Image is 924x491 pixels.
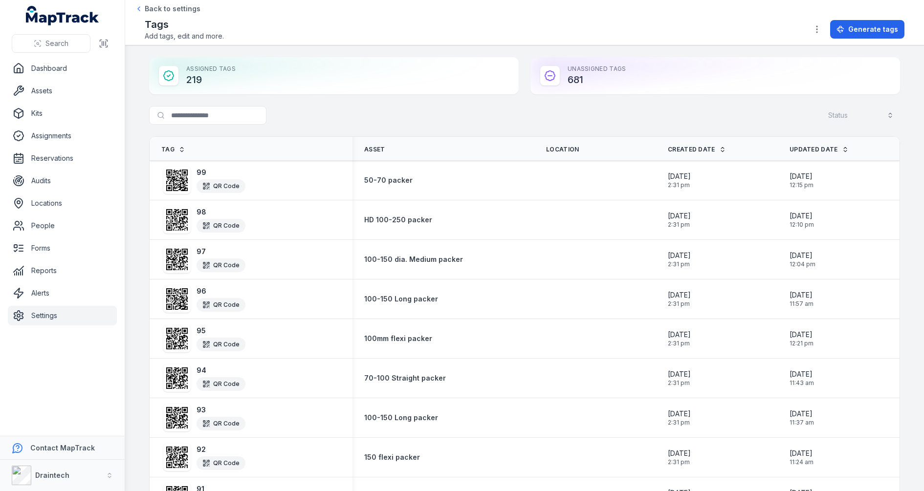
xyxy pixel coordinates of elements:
a: HD 100-250 packer [364,215,432,225]
a: Locations [8,193,117,213]
time: 28/03/2025, 2:31:55 pm [668,171,691,189]
time: 26/06/2025, 12:21:19 pm [790,330,814,347]
span: [DATE] [790,409,814,419]
a: MapTrack [26,6,99,25]
span: [DATE] [668,330,691,340]
span: [DATE] [668,251,691,260]
button: Status [822,106,900,125]
div: QR Code [197,456,245,470]
span: Search [45,39,68,48]
strong: 98 [197,207,245,217]
span: 11:37 am [790,419,814,427]
span: Generate tags [848,24,898,34]
a: Created Date [668,146,726,153]
span: [DATE] [790,171,814,181]
span: 2:31 pm [668,300,691,308]
button: Generate tags [830,20,904,39]
a: Tag [161,146,185,153]
span: [DATE] [668,171,691,181]
span: 2:31 pm [668,340,691,347]
a: Dashboard [8,59,117,78]
span: [DATE] [790,369,814,379]
span: 12:15 pm [790,181,814,189]
time: 28/03/2025, 2:31:55 pm [668,369,691,387]
span: [DATE] [668,290,691,300]
span: 2:31 pm [668,458,691,466]
span: 11:43 am [790,379,814,387]
a: Assets [8,81,117,101]
span: 12:10 pm [790,221,814,229]
time: 26/06/2025, 11:37:11 am [790,409,814,427]
a: 70-100 Straight packer [364,373,446,383]
span: 2:31 pm [668,181,691,189]
span: Asset [364,146,385,153]
span: 2:31 pm [668,221,691,229]
span: [DATE] [668,448,691,458]
span: [DATE] [790,290,814,300]
strong: Contact MapTrack [30,444,95,452]
span: Tag [161,146,175,153]
span: [DATE] [790,211,814,221]
span: Created Date [668,146,715,153]
div: QR Code [197,377,245,391]
a: 100-150 dia. Medium packer [364,255,463,264]
a: Forms [8,238,117,258]
span: [DATE] [668,409,691,419]
time: 28/03/2025, 2:31:55 pm [668,448,691,466]
span: Updated Date [790,146,838,153]
span: [DATE] [790,330,814,340]
div: QR Code [197,179,245,193]
a: Alerts [8,283,117,303]
time: 26/06/2025, 12:15:04 pm [790,171,814,189]
a: People [8,216,117,235]
span: 12:04 pm [790,260,815,268]
time: 28/03/2025, 2:31:55 pm [668,409,691,427]
a: Reservations [8,149,117,168]
strong: 95 [197,326,245,336]
time: 28/03/2025, 2:31:55 pm [668,290,691,308]
time: 28/03/2025, 2:31:55 pm [668,251,691,268]
a: Updated Date [790,146,849,153]
time: 26/06/2025, 11:43:37 am [790,369,814,387]
time: 26/06/2025, 12:10:42 pm [790,211,814,229]
strong: 94 [197,365,245,375]
time: 26/06/2025, 11:24:57 am [790,448,814,466]
span: [DATE] [668,369,691,379]
a: Assignments [8,126,117,146]
span: 12:21 pm [790,340,814,347]
time: 26/06/2025, 12:04:20 pm [790,251,815,268]
div: QR Code [197,417,245,430]
span: [DATE] [790,251,815,260]
span: Back to settings [145,4,200,14]
span: 2:31 pm [668,379,691,387]
strong: 100mm flexi packer [364,334,432,343]
time: 28/03/2025, 2:31:55 pm [668,330,691,347]
strong: 92 [197,445,245,454]
strong: 97 [197,247,245,256]
a: Reports [8,261,117,280]
strong: 99 [197,168,245,177]
span: 2:31 pm [668,260,691,268]
a: 50-70 packer [364,175,413,185]
span: [DATE] [790,448,814,458]
strong: Draintech [35,471,69,479]
a: Settings [8,306,117,325]
time: 26/06/2025, 11:57:25 am [790,290,814,308]
div: QR Code [197,219,245,233]
div: QR Code [197,338,245,351]
a: 150 flexi packer [364,452,420,462]
strong: 93 [197,405,245,415]
strong: 96 [197,286,245,296]
a: 100-150 Long packer [364,413,438,423]
a: 100-150 Long packer [364,294,438,304]
h2: Tags [145,18,224,31]
span: Add tags, edit and more. [145,31,224,41]
time: 28/03/2025, 2:31:55 pm [668,211,691,229]
a: Kits [8,104,117,123]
